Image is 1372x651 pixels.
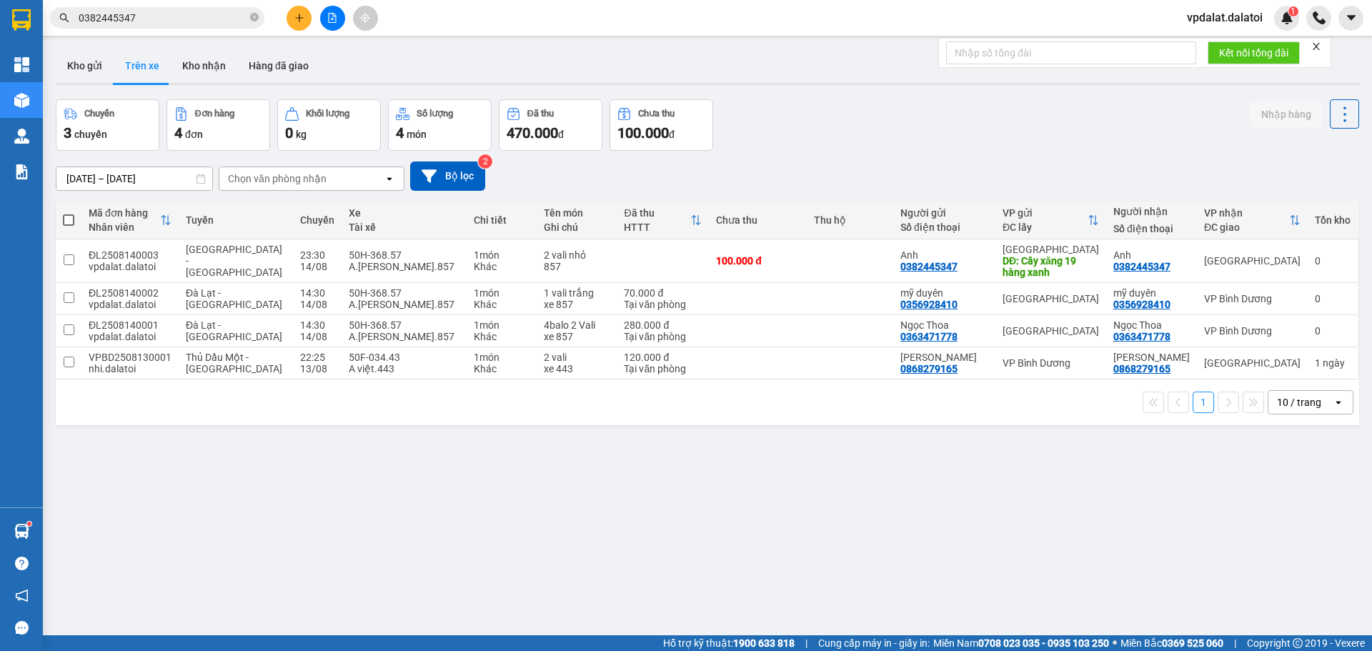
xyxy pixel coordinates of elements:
[186,319,282,342] span: Đà Lạt - [GEOGRAPHIC_DATA]
[544,207,610,219] div: Tên món
[1315,255,1351,267] div: 0
[384,173,395,184] svg: open
[89,319,171,331] div: ĐL2508140001
[900,261,958,272] div: 0382445347
[228,172,327,186] div: Chọn văn phòng nhận
[624,222,690,233] div: HTTT
[89,331,171,342] div: vpdalat.dalatoi
[1003,255,1099,278] div: DĐ: Cây xăng 19 hàng xanh
[900,299,958,310] div: 0356928410
[1113,299,1170,310] div: 0356928410
[805,635,807,651] span: |
[1315,293,1351,304] div: 0
[300,299,334,310] div: 14/08
[89,287,171,299] div: ĐL2508140002
[89,352,171,363] div: VPBD2508130001
[300,249,334,261] div: 23:30
[474,352,530,363] div: 1 món
[84,109,114,119] div: Chuyến
[296,129,307,140] span: kg
[300,363,334,374] div: 13/08
[610,99,713,151] button: Chưa thu100.000đ
[300,261,334,272] div: 14/08
[1113,319,1190,331] div: Ngọc Thoa
[995,202,1106,239] th: Toggle SortBy
[544,331,610,342] div: xe 857
[624,319,702,331] div: 280.000 đ
[89,363,171,374] div: nhi.dalatoi
[1197,202,1308,239] th: Toggle SortBy
[1315,214,1351,226] div: Tồn kho
[349,331,460,342] div: A.[PERSON_NAME].857
[624,287,702,299] div: 70.000 đ
[353,6,378,31] button: aim
[474,319,530,331] div: 1 món
[1281,11,1293,24] img: icon-new-feature
[1162,637,1223,649] strong: 0369 525 060
[1293,638,1303,648] span: copyright
[14,93,29,108] img: warehouse-icon
[74,129,107,140] span: chuyến
[1193,392,1214,413] button: 1
[186,244,282,278] span: [GEOGRAPHIC_DATA] - [GEOGRAPHIC_DATA]
[474,331,530,342] div: Khác
[624,331,702,342] div: Tại văn phòng
[527,109,554,119] div: Đã thu
[900,207,988,219] div: Người gửi
[499,99,602,151] button: Đã thu470.000đ
[14,129,29,144] img: warehouse-icon
[349,287,460,299] div: 50H-368.57
[300,352,334,363] div: 22:25
[733,637,795,649] strong: 1900 633 818
[277,99,381,151] button: Khối lượng0kg
[1003,244,1099,255] div: [GEOGRAPHIC_DATA]
[1311,41,1321,51] span: close
[1003,222,1088,233] div: ĐC lấy
[27,522,31,526] sup: 1
[300,331,334,342] div: 14/08
[12,9,31,31] img: logo-vxr
[300,214,334,226] div: Chuyến
[900,249,988,261] div: Anh
[15,621,29,635] span: message
[544,261,610,272] div: 857
[1003,207,1088,219] div: VP gửi
[900,222,988,233] div: Số điện thoại
[306,109,349,119] div: Khối lượng
[1315,325,1351,337] div: 0
[186,287,282,310] span: Đà Lạt - [GEOGRAPHIC_DATA]
[250,11,259,25] span: close-circle
[544,352,610,363] div: 2 vali
[174,124,182,141] span: 4
[900,319,988,331] div: Ngọc Thoa
[14,524,29,539] img: warehouse-icon
[544,222,610,233] div: Ghi chú
[294,13,304,23] span: plus
[544,319,610,331] div: 4balo 2 Vali
[1204,255,1301,267] div: [GEOGRAPHIC_DATA]
[1208,41,1300,64] button: Kết nối tổng đài
[716,214,800,226] div: Chưa thu
[474,287,530,299] div: 1 món
[474,249,530,261] div: 1 món
[1291,6,1296,16] span: 1
[617,124,669,141] span: 100.000
[1333,397,1344,408] svg: open
[185,129,203,140] span: đơn
[56,49,114,83] button: Kho gửi
[250,13,259,21] span: close-circle
[349,222,460,233] div: Tài xế
[1234,635,1236,651] span: |
[327,13,337,23] span: file-add
[285,124,293,141] span: 0
[15,557,29,570] span: question-circle
[1003,293,1099,304] div: [GEOGRAPHIC_DATA]
[349,261,460,272] div: A.[PERSON_NAME].857
[171,49,237,83] button: Kho nhận
[900,352,988,363] div: Thành Trung
[1288,6,1298,16] sup: 1
[410,161,485,191] button: Bộ lọc
[617,202,709,239] th: Toggle SortBy
[1277,395,1321,409] div: 10 / trang
[349,363,460,374] div: A việt.443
